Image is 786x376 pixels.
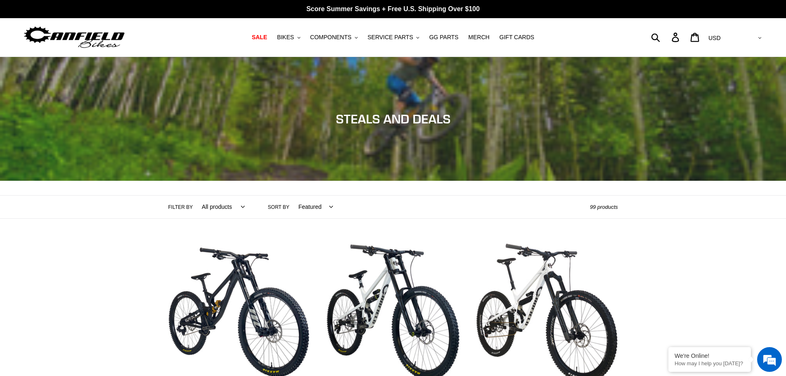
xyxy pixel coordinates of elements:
span: SALE [252,34,267,41]
a: SALE [248,32,271,43]
div: We're Online! [675,352,745,359]
input: Search [656,28,677,46]
span: SERVICE PARTS [368,34,413,41]
span: GIFT CARDS [499,34,534,41]
img: Canfield Bikes [23,24,126,50]
a: GIFT CARDS [495,32,538,43]
span: 99 products [590,204,618,210]
label: Sort by [268,203,289,211]
span: BIKES [277,34,294,41]
span: COMPONENTS [310,34,352,41]
a: GG PARTS [425,32,463,43]
button: COMPONENTS [306,32,362,43]
span: GG PARTS [429,34,458,41]
span: STEALS AND DEALS [336,111,451,126]
p: How may I help you today? [675,360,745,367]
span: MERCH [468,34,489,41]
button: SERVICE PARTS [363,32,423,43]
label: Filter by [168,203,193,211]
a: MERCH [464,32,493,43]
button: BIKES [273,32,304,43]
